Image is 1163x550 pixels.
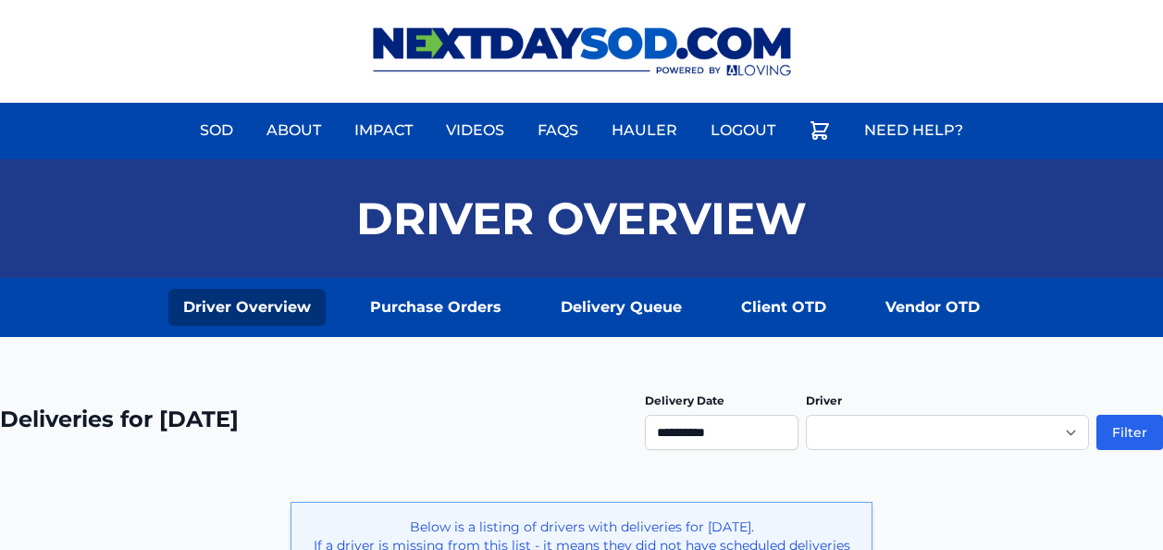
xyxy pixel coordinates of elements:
[168,289,326,326] a: Driver Overview
[871,289,995,326] a: Vendor OTD
[1096,415,1163,450] button: Filter
[189,108,244,153] a: Sod
[435,108,515,153] a: Videos
[343,108,424,153] a: Impact
[645,394,724,407] label: Delivery Date
[546,289,697,326] a: Delivery Queue
[645,415,798,450] input: Use the arrow keys to pick a date
[726,289,841,326] a: Client OTD
[356,196,807,241] h1: Driver Overview
[355,289,516,326] a: Purchase Orders
[255,108,332,153] a: About
[526,108,589,153] a: FAQs
[806,394,842,407] label: Driver
[853,108,974,153] a: Need Help?
[699,108,786,153] a: Logout
[600,108,688,153] a: Hauler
